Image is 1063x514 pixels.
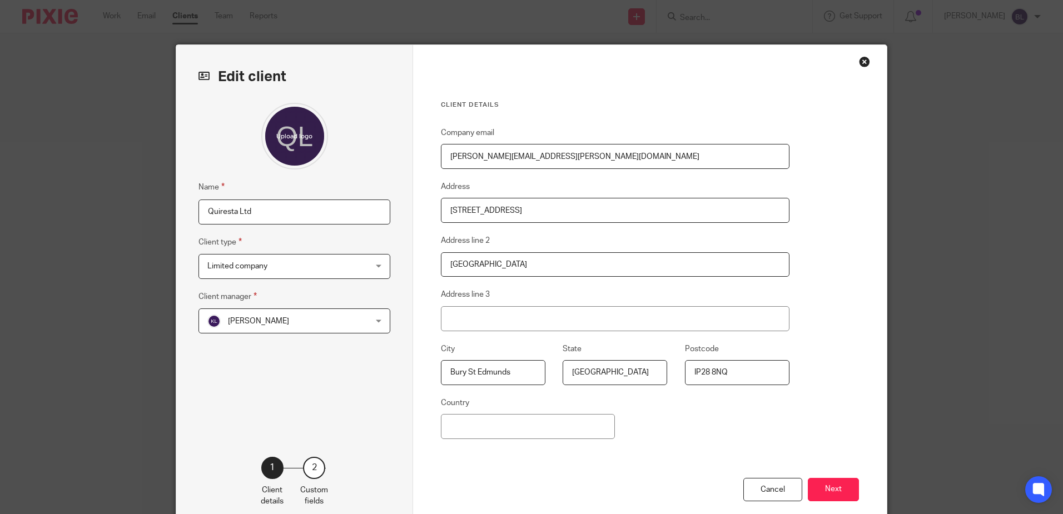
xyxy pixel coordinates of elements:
label: City [441,343,455,355]
label: Company email [441,127,494,138]
div: Close this dialog window [859,56,870,67]
label: Client manager [198,290,257,303]
label: Country [441,397,469,408]
label: Address [441,181,470,192]
span: Limited company [207,262,267,270]
label: State [563,343,582,355]
button: Next [808,478,859,502]
label: Address line 3 [441,289,490,300]
label: Name [198,181,225,193]
div: 2 [303,457,325,479]
label: Address line 2 [441,235,490,246]
span: [PERSON_NAME] [228,317,289,325]
h3: Client details [441,101,789,109]
p: Custom fields [300,485,328,507]
img: svg%3E [207,315,221,328]
label: Client type [198,236,242,248]
div: Cancel [743,478,802,502]
div: 1 [261,457,284,479]
h2: Edit client [198,67,390,86]
p: Client details [261,485,284,507]
label: Postcode [685,343,719,355]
